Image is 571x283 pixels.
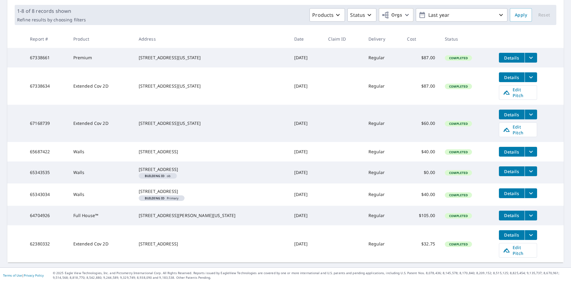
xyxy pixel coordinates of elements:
[503,245,533,256] span: Edit Pitch
[499,122,537,137] a: Edit Pitch
[402,206,440,225] td: $105.00
[525,211,537,220] button: filesDropdownBtn-64704926
[139,120,284,126] div: [STREET_ADDRESS][US_STATE]
[402,161,440,183] td: $0.00
[499,72,525,82] button: detailsBtn-67338634
[445,150,471,154] span: Completed
[402,225,440,263] td: $32.75
[53,271,568,280] p: © 2025 Eagle View Technologies, Inc. and Pictometry International Corp. All Rights Reserved. Repo...
[445,193,471,197] span: Completed
[445,84,471,89] span: Completed
[503,190,521,196] span: Details
[68,30,134,48] th: Product
[68,105,134,142] td: Extended Cov 2D
[402,48,440,67] td: $87.00
[347,8,376,22] button: Status
[25,161,68,183] td: 65343535
[25,30,68,48] th: Report #
[364,67,402,105] td: Regular
[364,142,402,161] td: Regular
[139,149,284,155] div: [STREET_ADDRESS]
[68,183,134,205] td: Walls
[426,10,497,20] p: Last year
[525,166,537,176] button: filesDropdownBtn-65343535
[24,273,44,278] a: Privacy Policy
[3,273,22,278] a: Terms of Use
[289,105,324,142] td: [DATE]
[510,8,532,22] button: Apply
[289,183,324,205] td: [DATE]
[503,74,521,80] span: Details
[68,225,134,263] td: Extended Cov 2D
[499,53,525,63] button: detailsBtn-67338661
[499,188,525,198] button: detailsBtn-65343034
[525,147,537,157] button: filesDropdownBtn-65687422
[440,30,494,48] th: Status
[364,183,402,205] td: Regular
[445,242,471,246] span: Completed
[525,72,537,82] button: filesDropdownBtn-67338634
[68,48,134,67] td: Premium
[382,11,402,19] span: Orgs
[25,142,68,161] td: 65687422
[139,166,284,172] div: [STREET_ADDRESS]
[402,105,440,142] td: $60.00
[503,87,533,98] span: Edit Pitch
[25,225,68,263] td: 62380332
[503,169,521,174] span: Details
[525,53,537,63] button: filesDropdownBtn-67338661
[503,112,521,118] span: Details
[525,188,537,198] button: filesDropdownBtn-65343034
[25,206,68,225] td: 64704926
[25,105,68,142] td: 67168739
[525,110,537,119] button: filesDropdownBtn-67168739
[445,56,471,60] span: Completed
[309,8,345,22] button: Products
[68,142,134,161] td: Walls
[25,67,68,105] td: 67338634
[364,48,402,67] td: Regular
[312,11,334,19] p: Products
[139,83,284,89] div: [STREET_ADDRESS][US_STATE]
[350,11,365,19] p: Status
[68,161,134,183] td: Walls
[3,274,44,277] p: |
[364,225,402,263] td: Regular
[499,211,525,220] button: detailsBtn-64704926
[503,124,533,136] span: Edit Pitch
[499,110,525,119] button: detailsBtn-67168739
[402,183,440,205] td: $40.00
[68,67,134,105] td: Extended Cov 2D
[499,243,537,258] a: Edit Pitch
[25,48,68,67] td: 67338661
[499,85,537,100] a: Edit Pitch
[499,147,525,157] button: detailsBtn-65687422
[364,30,402,48] th: Delivery
[402,30,440,48] th: Cost
[139,55,284,61] div: [STREET_ADDRESS][US_STATE]
[323,30,363,48] th: Claim ID
[139,212,284,219] div: [STREET_ADDRESS][PERSON_NAME][US_STATE]
[289,161,324,183] td: [DATE]
[289,142,324,161] td: [DATE]
[445,122,471,126] span: Completed
[402,142,440,161] td: $40.00
[145,174,165,177] em: Building ID
[289,225,324,263] td: [DATE]
[379,8,413,22] button: Orgs
[503,232,521,238] span: Details
[141,174,174,177] span: ob
[445,214,471,218] span: Completed
[68,206,134,225] td: Full House™
[364,105,402,142] td: Regular
[289,206,324,225] td: [DATE]
[364,206,402,225] td: Regular
[139,241,284,247] div: [STREET_ADDRESS]
[289,67,324,105] td: [DATE]
[17,7,86,15] p: 1-8 of 8 records shown
[145,197,165,200] em: Building ID
[289,48,324,67] td: [DATE]
[499,230,525,240] button: detailsBtn-62380332
[503,149,521,155] span: Details
[134,30,289,48] th: Address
